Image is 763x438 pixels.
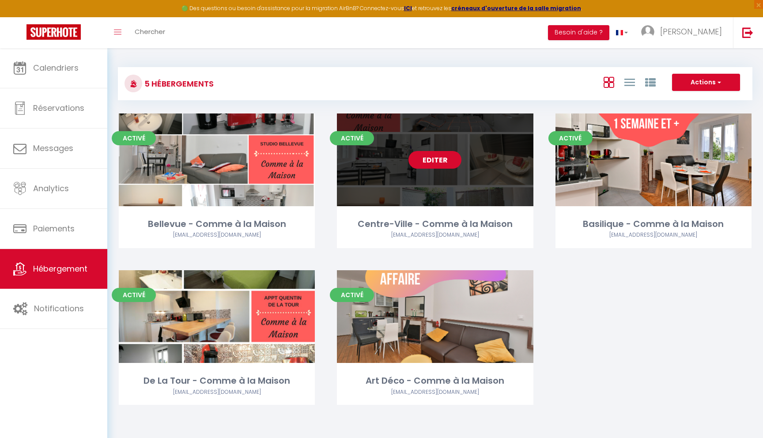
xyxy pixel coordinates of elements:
[624,75,635,89] a: Vue en Liste
[33,223,75,234] span: Paiements
[548,131,593,145] span: Activé
[34,303,84,314] span: Notifications
[645,75,656,89] a: Vue par Groupe
[548,25,609,40] button: Besoin d'aide ?
[404,4,412,12] a: ICI
[26,24,81,40] img: Super Booking
[337,374,533,388] div: Art Déco - Comme à la Maison
[119,217,315,231] div: Bellevue - Comme à la Maison
[660,26,722,37] span: [PERSON_NAME]
[112,288,156,302] span: Activé
[119,231,315,239] div: Airbnb
[112,131,156,145] span: Activé
[635,17,733,48] a: ... [PERSON_NAME]
[408,151,461,169] a: Editer
[33,143,73,154] span: Messages
[33,62,79,73] span: Calendriers
[337,388,533,396] div: Airbnb
[128,17,172,48] a: Chercher
[330,288,374,302] span: Activé
[672,74,740,91] button: Actions
[33,183,69,194] span: Analytics
[604,75,614,89] a: Vue en Box
[119,388,315,396] div: Airbnb
[555,231,752,239] div: Airbnb
[7,4,34,30] button: Ouvrir le widget de chat LiveChat
[451,4,581,12] a: créneaux d'ouverture de la salle migration
[33,102,84,113] span: Réservations
[337,231,533,239] div: Airbnb
[330,131,374,145] span: Activé
[337,217,533,231] div: Centre-Ville - Comme à la Maison
[555,217,752,231] div: Basilique - Comme à la Maison
[135,27,165,36] span: Chercher
[742,27,753,38] img: logout
[33,263,87,274] span: Hébergement
[641,25,654,38] img: ...
[142,74,214,94] h3: 5 Hébergements
[119,374,315,388] div: De La Tour - Comme à la Maison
